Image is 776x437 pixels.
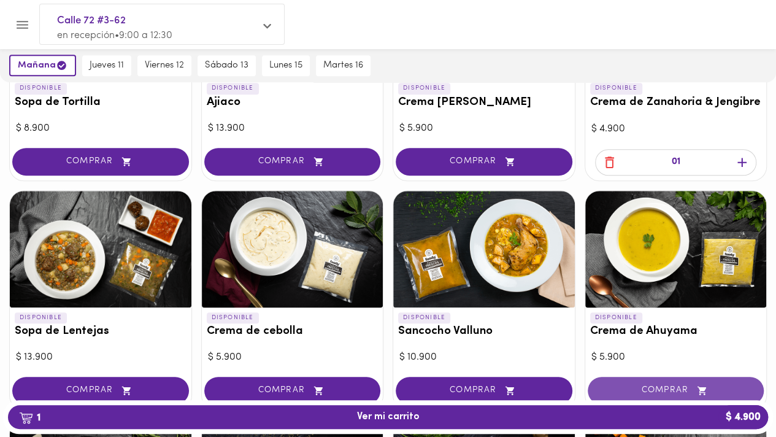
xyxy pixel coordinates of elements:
[202,191,383,307] div: Crema de cebolla
[208,350,377,365] div: $ 5.900
[8,405,768,429] button: 1Ver mi carrito$ 4.900
[588,377,764,404] button: COMPRAR
[207,312,259,323] p: DISPONIBLE
[19,412,33,424] img: cart.png
[90,60,124,71] span: jueves 11
[399,122,569,136] div: $ 5.900
[204,377,381,404] button: COMPRAR
[15,83,67,94] p: DISPONIBLE
[28,385,174,396] span: COMPRAR
[316,55,371,76] button: martes 16
[204,148,381,176] button: COMPRAR
[7,10,37,40] button: Menu
[18,60,67,71] span: mañana
[396,377,572,404] button: COMPRAR
[207,325,378,338] h3: Crema de cebolla
[590,325,762,338] h3: Crema de Ahuyama
[398,325,570,338] h3: Sancocho Valluno
[15,96,186,109] h3: Sopa de Tortilla
[12,409,48,425] b: 1
[585,191,767,307] div: Crema de Ahuyama
[16,122,185,136] div: $ 8.900
[28,157,174,167] span: COMPRAR
[603,385,749,396] span: COMPRAR
[269,60,302,71] span: lunes 15
[262,55,310,76] button: lunes 15
[591,350,761,365] div: $ 5.900
[591,122,761,136] div: $ 4.900
[323,60,363,71] span: martes 16
[705,366,764,425] iframe: Messagebird Livechat Widget
[198,55,256,76] button: sábado 13
[411,385,557,396] span: COMPRAR
[220,385,366,396] span: COMPRAR
[208,122,377,136] div: $ 13.900
[57,13,255,29] span: Calle 72 #3-62
[207,83,259,94] p: DISPONIBLE
[15,312,67,323] p: DISPONIBLE
[12,148,189,176] button: COMPRAR
[82,55,131,76] button: jueves 11
[393,191,575,307] div: Sancocho Valluno
[220,157,366,167] span: COMPRAR
[398,83,450,94] p: DISPONIBLE
[411,157,557,167] span: COMPRAR
[57,31,172,41] span: en recepción • 9:00 a 12:30
[671,155,680,169] p: 01
[398,96,570,109] h3: Crema [PERSON_NAME]
[590,312,642,323] p: DISPONIBLE
[399,350,569,365] div: $ 10.900
[590,83,642,94] p: DISPONIBLE
[398,312,450,323] p: DISPONIBLE
[145,60,184,71] span: viernes 12
[590,96,762,109] h3: Crema de Zanahoria & Jengibre
[12,377,189,404] button: COMPRAR
[396,148,572,176] button: COMPRAR
[16,350,185,365] div: $ 13.900
[137,55,191,76] button: viernes 12
[15,325,186,338] h3: Sopa de Lentejas
[205,60,248,71] span: sábado 13
[9,55,76,76] button: mañana
[357,411,420,423] span: Ver mi carrito
[207,96,378,109] h3: Ajiaco
[10,191,191,307] div: Sopa de Lentejas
